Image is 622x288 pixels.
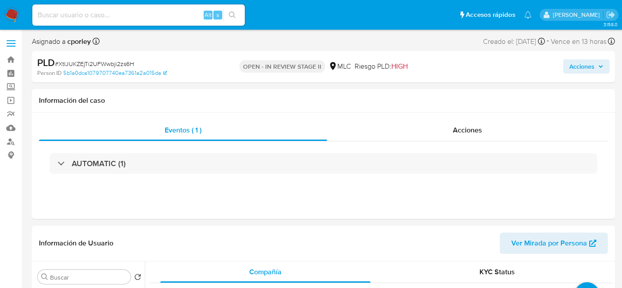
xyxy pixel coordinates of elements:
[355,62,408,71] span: Riesgo PLD:
[223,9,241,21] button: search-icon
[66,36,91,47] b: cporley
[32,9,245,21] input: Buscar usuario o caso...
[328,62,351,71] div: MLC
[240,60,325,73] p: OPEN - IN REVIEW STAGE II
[37,55,55,70] b: PLD
[511,233,587,254] span: Ver Mirada por Persona
[483,35,545,47] div: Creado el: [DATE]
[391,61,408,71] span: HIGH
[37,69,62,77] b: Person ID
[216,11,219,19] span: s
[563,59,610,74] button: Acciones
[606,10,615,19] a: Salir
[466,10,515,19] span: Accesos rápidos
[205,11,212,19] span: Alt
[32,37,91,47] span: Asignado a
[553,11,603,19] p: pablo.ruidiaz@mercadolibre.com
[134,273,141,283] button: Volver al orden por defecto
[479,267,515,277] span: KYC Status
[72,159,126,168] h3: AUTOMATIC (1)
[63,69,167,77] a: 5b1a0dca1079707740ea7361a2a015da
[39,96,608,105] h1: Información del caso
[249,267,282,277] span: Compañía
[453,125,482,135] span: Acciones
[39,239,113,248] h1: Información de Usuario
[165,125,201,135] span: Eventos ( 1 )
[41,273,48,280] button: Buscar
[569,59,595,74] span: Acciones
[500,233,608,254] button: Ver Mirada por Persona
[50,153,597,174] div: AUTOMATIC (1)
[50,273,127,281] input: Buscar
[547,35,549,47] span: -
[55,59,134,68] span: # XtIJUKZEjTi2UFWwbji2zs6H
[524,11,532,19] a: Notificaciones
[551,37,607,47] span: Vence en 13 horas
